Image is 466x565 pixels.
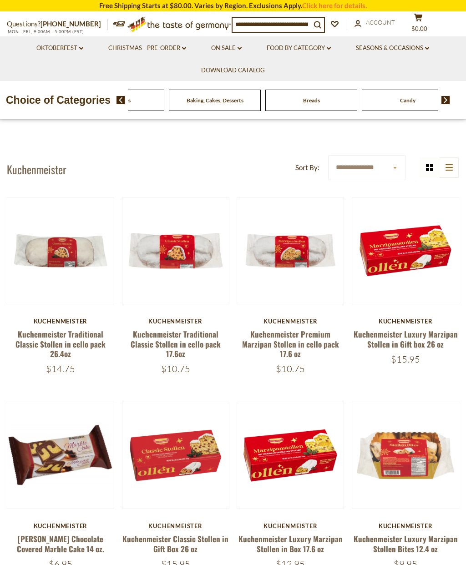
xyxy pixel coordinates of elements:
span: $10.75 [276,363,305,374]
div: Kuchenmeister [237,318,344,325]
img: Kuchenmeister [237,402,344,509]
a: Baking, Cakes, Desserts [187,97,243,104]
a: Kuchenmeister Luxury Marzipan Stollen in Box 17.6 oz [238,533,343,554]
span: $10.75 [161,363,190,374]
a: Breads [303,97,320,104]
a: Click here for details. [302,1,367,10]
a: Kuchenmeister Traditional Classic Stollen in cello pack 17.6oz [131,328,221,359]
img: Kuchenmeister [7,197,114,304]
span: MON - FRI, 9:00AM - 5:00PM (EST) [7,29,84,34]
a: Seasons & Occasions [356,43,429,53]
label: Sort By: [295,162,319,173]
a: Kuchenmeister Premium Marzipan Stollen in cello pack 17.6 oz [242,328,339,359]
div: Kuchenmeister [122,522,229,530]
span: $14.75 [46,363,75,374]
img: Kuchenmeister [352,197,459,304]
a: Food By Category [267,43,331,53]
img: next arrow [441,96,450,104]
a: [PERSON_NAME] Chocolate Covered Marble Cake 14 oz. [17,533,104,554]
a: [PHONE_NUMBER] [41,20,101,28]
div: Kuchenmeister [7,318,114,325]
h1: Kuchenmeister [7,162,66,176]
a: Candy [400,97,415,104]
img: Kuchenmeister [122,197,229,304]
a: Kuchenmeister Luxury Marzipan Stollen Bites 12.4 oz [354,533,458,554]
div: Kuchenmeister [352,522,459,530]
p: Questions? [7,18,108,30]
a: Oktoberfest [36,43,83,53]
span: $0.00 [411,25,427,32]
img: Schluender [7,402,114,509]
button: $0.00 [405,13,432,36]
img: Kuchenmeister [352,402,459,509]
a: On Sale [211,43,242,53]
span: Account [366,19,395,26]
a: Kuchenmeister Luxury Marzipan Stollen in Gift box 26 oz [354,328,458,349]
img: previous arrow [116,96,125,104]
a: Download Catalog [201,66,265,76]
a: Christmas - PRE-ORDER [108,43,186,53]
img: Kuchenmeister [237,197,344,304]
a: Account [355,18,395,28]
div: Kuchenmeister [7,522,114,530]
div: Kuchenmeister [122,318,229,325]
a: Kuchenmeister Classic Stollen in Gift Box 26 oz [122,533,228,554]
div: Kuchenmeister [352,318,459,325]
a: Kuchenmeister Traditional Classic Stollen in cello pack 26.4oz [15,328,106,359]
span: $15.95 [391,353,420,365]
img: Kuchenmeister [122,402,229,509]
div: Kuchenmeister [237,522,344,530]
